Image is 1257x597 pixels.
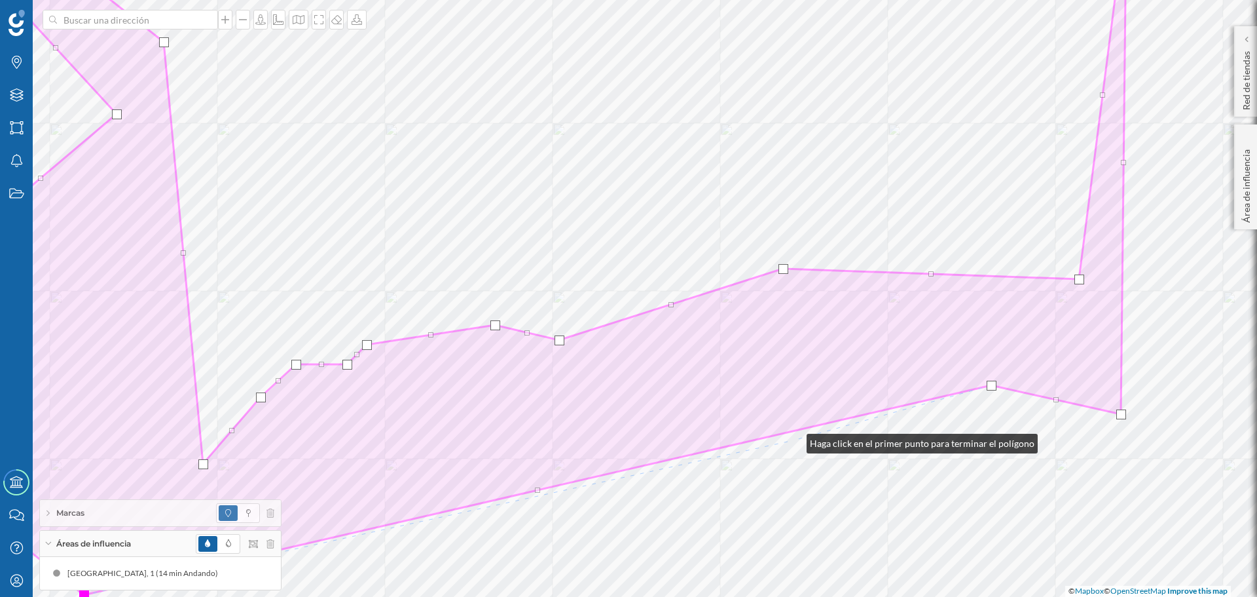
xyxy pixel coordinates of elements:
img: Geoblink Logo [9,10,25,36]
div: Haga click en el primer punto para terminar el polígono [807,434,1038,453]
span: Marcas [56,507,84,519]
div: [GEOGRAPHIC_DATA], 1 (14 min Andando) [67,567,225,580]
div: © © [1065,586,1231,597]
a: OpenStreetMap [1110,586,1166,596]
a: Improve this map [1167,586,1228,596]
p: Red de tiendas [1240,46,1253,110]
span: Áreas de influencia [56,538,131,550]
a: Mapbox [1075,586,1104,596]
p: Área de influencia [1240,144,1253,223]
span: Soporte [26,9,73,21]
